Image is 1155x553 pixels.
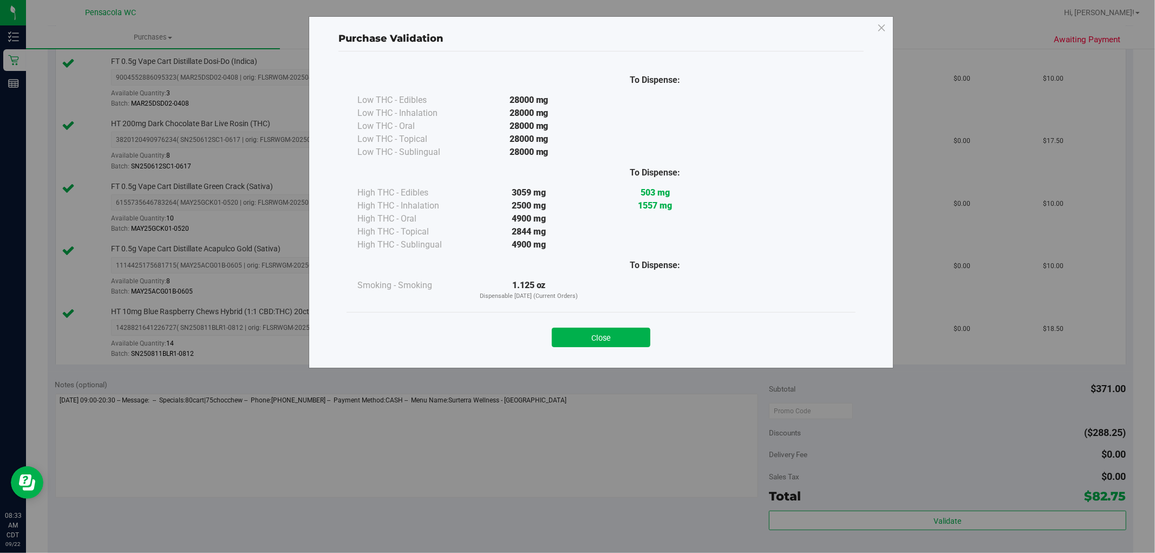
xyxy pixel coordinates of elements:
div: High THC - Sublingual [357,238,466,251]
div: 28000 mg [466,107,592,120]
div: Low THC - Topical [357,133,466,146]
div: 3059 mg [466,186,592,199]
p: Dispensable [DATE] (Current Orders) [466,292,592,301]
div: To Dispense: [592,259,718,272]
div: High THC - Topical [357,225,466,238]
div: 1.125 oz [466,279,592,301]
div: To Dispense: [592,74,718,87]
div: Low THC - Edibles [357,94,466,107]
div: 2844 mg [466,225,592,238]
span: Purchase Validation [338,32,443,44]
iframe: Resource center [11,466,43,499]
div: 28000 mg [466,146,592,159]
button: Close [552,328,650,347]
div: Smoking - Smoking [357,279,466,292]
div: High THC - Edibles [357,186,466,199]
div: To Dispense: [592,166,718,179]
div: High THC - Oral [357,212,466,225]
strong: 1557 mg [638,200,672,211]
div: High THC - Inhalation [357,199,466,212]
div: 4900 mg [466,238,592,251]
div: Low THC - Sublingual [357,146,466,159]
div: 28000 mg [466,94,592,107]
div: 28000 mg [466,133,592,146]
div: 4900 mg [466,212,592,225]
div: Low THC - Inhalation [357,107,466,120]
div: 2500 mg [466,199,592,212]
div: Low THC - Oral [357,120,466,133]
div: 28000 mg [466,120,592,133]
strong: 503 mg [641,187,670,198]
